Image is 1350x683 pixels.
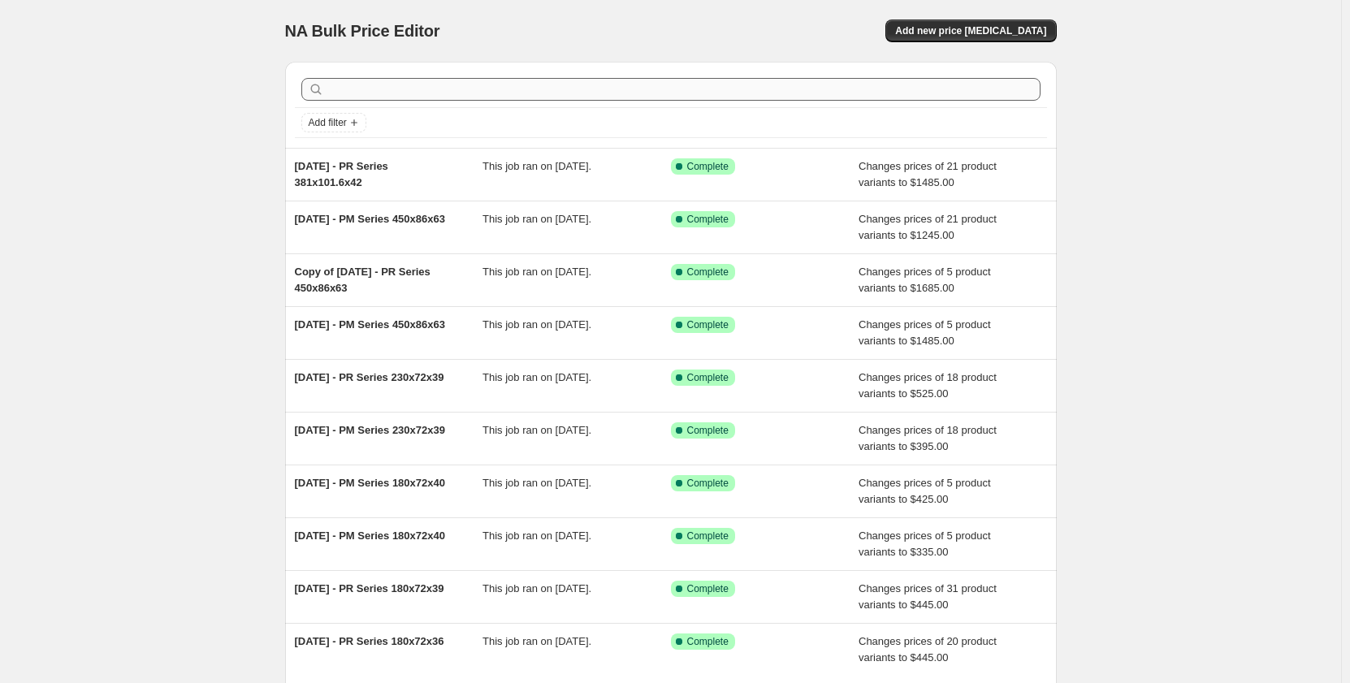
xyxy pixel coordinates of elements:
[687,266,729,279] span: Complete
[895,24,1046,37] span: Add new price [MEDICAL_DATA]
[482,160,591,172] span: This job ran on [DATE].
[859,318,991,347] span: Changes prices of 5 product variants to $1485.00
[859,635,997,664] span: Changes prices of 20 product variants to $445.00
[687,635,729,648] span: Complete
[859,213,997,241] span: Changes prices of 21 product variants to $1245.00
[687,213,729,226] span: Complete
[295,266,431,294] span: Copy of [DATE] - PR Series 450x86x63
[482,635,591,647] span: This job ran on [DATE].
[687,530,729,543] span: Complete
[295,582,444,594] span: [DATE] - PR Series 180x72x39
[301,113,366,132] button: Add filter
[687,424,729,437] span: Complete
[687,318,729,331] span: Complete
[859,160,997,188] span: Changes prices of 21 product variants to $1485.00
[309,116,347,129] span: Add filter
[687,371,729,384] span: Complete
[295,424,445,436] span: [DATE] - PM Series 230x72x39
[295,213,445,225] span: [DATE] - PM Series 450x86x63
[859,582,997,611] span: Changes prices of 31 product variants to $445.00
[482,371,591,383] span: This job ran on [DATE].
[859,266,991,294] span: Changes prices of 5 product variants to $1685.00
[859,477,991,505] span: Changes prices of 5 product variants to $425.00
[859,424,997,452] span: Changes prices of 18 product variants to $395.00
[295,635,444,647] span: [DATE] - PR Series 180x72x36
[859,530,991,558] span: Changes prices of 5 product variants to $335.00
[285,22,440,40] span: NA Bulk Price Editor
[295,477,445,489] span: [DATE] - PM Series 180x72x40
[295,160,388,188] span: [DATE] - PR Series 381x101.6x42
[295,530,445,542] span: [DATE] - PM Series 180x72x40
[482,213,591,225] span: This job ran on [DATE].
[482,266,591,278] span: This job ran on [DATE].
[885,19,1056,42] button: Add new price [MEDICAL_DATA]
[687,582,729,595] span: Complete
[687,477,729,490] span: Complete
[687,160,729,173] span: Complete
[482,424,591,436] span: This job ran on [DATE].
[295,318,445,331] span: [DATE] - PM Series 450x86x63
[482,477,591,489] span: This job ran on [DATE].
[482,582,591,594] span: This job ran on [DATE].
[482,530,591,542] span: This job ran on [DATE].
[859,371,997,400] span: Changes prices of 18 product variants to $525.00
[482,318,591,331] span: This job ran on [DATE].
[295,371,444,383] span: [DATE] - PR Series 230x72x39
